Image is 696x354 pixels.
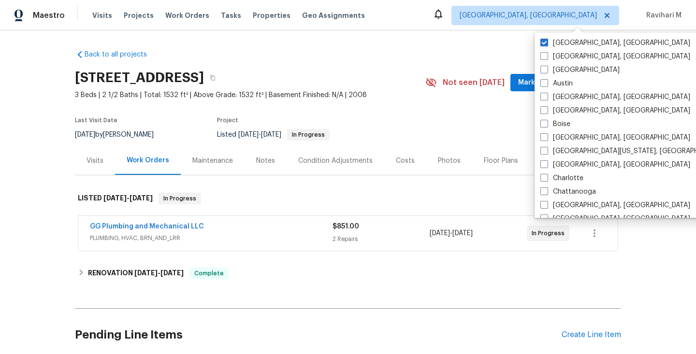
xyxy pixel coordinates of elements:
[88,268,184,279] h6: RENOVATION
[430,230,450,237] span: [DATE]
[75,90,425,100] span: 3 Beds | 2 1/2 Baths | Total: 1532 ft² | Above Grade: 1532 ft² | Basement Finished: N/A | 2008
[159,194,200,203] span: In Progress
[430,228,473,238] span: -
[75,129,165,141] div: by [PERSON_NAME]
[103,195,127,201] span: [DATE]
[261,131,281,138] span: [DATE]
[75,117,117,123] span: Last Visit Date
[127,156,169,165] div: Work Orders
[540,65,620,75] label: [GEOGRAPHIC_DATA]
[333,223,359,230] span: $851.00
[204,69,221,86] button: Copy Address
[333,234,430,244] div: 2 Repairs
[256,156,275,166] div: Notes
[443,78,505,87] span: Not seen [DATE]
[642,11,681,20] span: Ravihari M
[396,156,415,166] div: Costs
[540,79,573,88] label: Austin
[33,11,65,20] span: Maestro
[78,193,153,204] h6: LISTED
[540,173,583,183] label: Charlotte
[253,11,290,20] span: Properties
[438,156,461,166] div: Photos
[540,92,690,102] label: [GEOGRAPHIC_DATA], [GEOGRAPHIC_DATA]
[75,50,168,59] a: Back to all projects
[288,132,329,138] span: In Progress
[452,230,473,237] span: [DATE]
[221,12,241,19] span: Tasks
[540,187,596,197] label: Chattanooga
[238,131,259,138] span: [DATE]
[90,233,333,243] span: PLUMBING, HVAC, BRN_AND_LRR
[130,195,153,201] span: [DATE]
[298,156,373,166] div: Condition Adjustments
[75,262,621,285] div: RENOVATION [DATE]-[DATE]Complete
[192,156,233,166] div: Maintenance
[540,133,690,142] label: [GEOGRAPHIC_DATA], [GEOGRAPHIC_DATA]
[540,119,570,129] label: Boise
[134,269,158,276] span: [DATE]
[217,117,238,123] span: Project
[518,77,554,89] span: Mark Seen
[484,156,518,166] div: Floor Plans
[540,106,690,115] label: [GEOGRAPHIC_DATA], [GEOGRAPHIC_DATA]
[540,200,690,210] label: [GEOGRAPHIC_DATA], [GEOGRAPHIC_DATA]
[75,183,621,214] div: LISTED [DATE]-[DATE]In Progress
[540,38,690,48] label: [GEOGRAPHIC_DATA], [GEOGRAPHIC_DATA]
[238,131,281,138] span: -
[165,11,209,20] span: Work Orders
[92,11,112,20] span: Visits
[540,160,690,170] label: [GEOGRAPHIC_DATA], [GEOGRAPHIC_DATA]
[540,52,690,61] label: [GEOGRAPHIC_DATA], [GEOGRAPHIC_DATA]
[532,228,568,238] span: In Progress
[87,156,103,166] div: Visits
[562,330,621,340] div: Create Line Item
[510,74,562,92] button: Mark Seen
[540,214,690,224] label: [GEOGRAPHIC_DATA], [GEOGRAPHIC_DATA]
[190,269,228,278] span: Complete
[160,269,184,276] span: [DATE]
[75,131,95,138] span: [DATE]
[134,269,184,276] span: -
[124,11,154,20] span: Projects
[217,131,330,138] span: Listed
[302,11,365,20] span: Geo Assignments
[75,73,204,83] h2: [STREET_ADDRESS]
[103,195,153,201] span: -
[90,223,204,230] a: GG Plumbing and Mechanical LLC
[460,11,597,20] span: [GEOGRAPHIC_DATA], [GEOGRAPHIC_DATA]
